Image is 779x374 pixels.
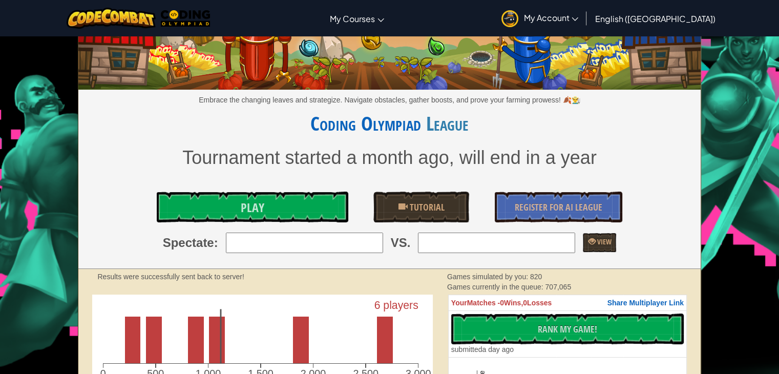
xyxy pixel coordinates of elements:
span: My Courses [330,13,375,24]
span: Losses [527,299,552,307]
span: English ([GEOGRAPHIC_DATA]) [595,13,715,24]
div: a day ago [451,344,514,355]
th: 0 0 [448,295,686,310]
span: , will end in a year [449,147,597,168]
span: Matches - [467,299,500,307]
span: Rank My Game! [538,323,597,336]
a: My Courses [325,5,389,32]
span: Wins, [504,299,523,307]
button: Rank My Game! [451,314,684,344]
span: Tournament started a month ago [182,147,449,168]
p: Embrace the changing leaves and strategize. Navigate obstacles, gather boosts, and prove your far... [78,95,701,105]
span: 820 [530,273,542,281]
span: Games currently in the queue: [447,283,545,291]
a: Tutorial [373,192,469,222]
span: Games simulated by you: [447,273,530,281]
strong: Results were successfully sent back to server! [97,273,244,281]
a: English ([GEOGRAPHIC_DATA]) [589,5,720,32]
span: Register for AI League [515,201,602,214]
a: My Account [496,2,583,34]
img: MTO Coding Olympiad logo [161,10,210,27]
img: avatar [501,10,518,27]
img: CodeCombat logo [67,8,156,29]
text: 6 players [374,299,418,311]
span: Spectate [163,234,214,252]
span: League [421,110,469,137]
span: Share Multiplayer Link [607,299,684,307]
span: Tutorial [408,201,445,214]
span: VS. [391,234,411,252]
span: : [214,234,218,252]
span: Play [241,199,264,216]
span: 707,065 [545,283,571,291]
span: My Account [523,12,578,23]
span: submitted [451,345,482,354]
a: Register for AI League [495,192,622,222]
span: Your [451,299,467,307]
span: View [595,237,611,246]
a: Coding Olympiad [310,110,421,137]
